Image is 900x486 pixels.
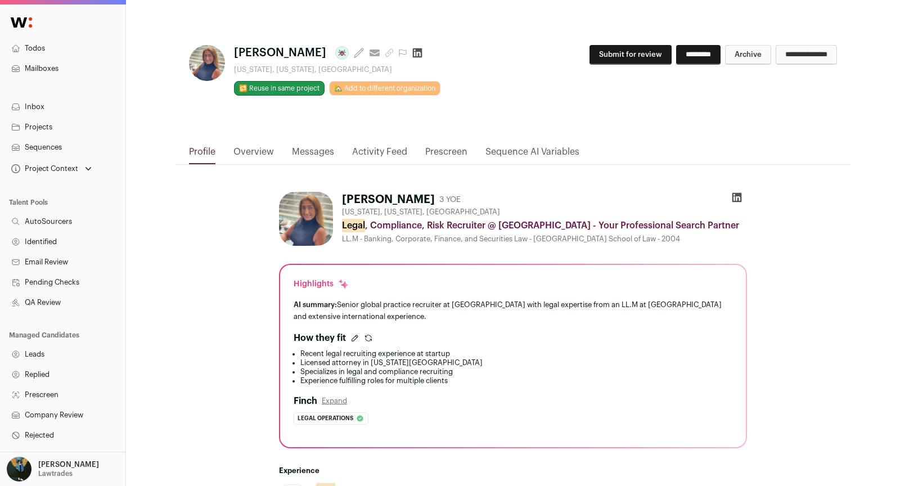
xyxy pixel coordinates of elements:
div: [US_STATE], [US_STATE], [GEOGRAPHIC_DATA] [234,65,440,74]
h2: Experience [279,466,747,475]
button: Archive [725,45,771,65]
span: Legal operations [298,413,353,424]
div: , Compliance, Risk Recruiter @ [GEOGRAPHIC_DATA] - Your Professional Search Partner [342,219,747,232]
img: 5273e1ad57713597af117dab70394e17ea5ad55db8be6c7d3a1754903990ad7e.jpg [279,192,333,246]
a: Sequence AI Variables [485,145,579,164]
img: Wellfound [4,11,38,34]
button: Open dropdown [9,161,94,177]
p: [PERSON_NAME] [38,460,99,469]
li: Experience fulfilling roles for multiple clients [300,376,732,385]
button: Expand [322,397,347,406]
button: Open dropdown [4,457,101,481]
button: 🔂 Reuse in same project [234,81,325,96]
div: Highlights [294,278,349,290]
div: 3 YOE [439,194,461,205]
h2: How they fit [294,331,346,345]
div: Senior global practice recruiter at [GEOGRAPHIC_DATA] with legal expertise from an LL.M at [GEOGR... [294,299,732,322]
span: AI summary: [294,301,337,308]
p: Lawtrades [38,469,73,478]
a: Overview [233,145,274,164]
a: Prescreen [425,145,467,164]
span: [PERSON_NAME] [234,45,326,61]
h1: [PERSON_NAME] [342,192,435,208]
img: 5273e1ad57713597af117dab70394e17ea5ad55db8be6c7d3a1754903990ad7e.jpg [189,45,225,81]
li: Recent legal recruiting experience at startup [300,349,732,358]
a: Messages [292,145,334,164]
div: Project Context [9,164,78,173]
a: Activity Feed [352,145,407,164]
mark: Legal [342,219,365,232]
button: Submit for review [589,45,672,65]
a: Profile [189,145,215,164]
img: 12031951-medium_jpg [7,457,31,481]
div: LL.M - Banking, Corporate, Finance, and Securities Law - [GEOGRAPHIC_DATA] School of Law - 2004 [342,235,747,244]
li: Licensed attorney in [US_STATE][GEOGRAPHIC_DATA] [300,358,732,367]
h2: Finch [294,394,317,408]
a: 🏡 Add to different organization [329,81,440,96]
li: Specializes in legal and compliance recruiting [300,367,732,376]
span: [US_STATE], [US_STATE], [GEOGRAPHIC_DATA] [342,208,500,217]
